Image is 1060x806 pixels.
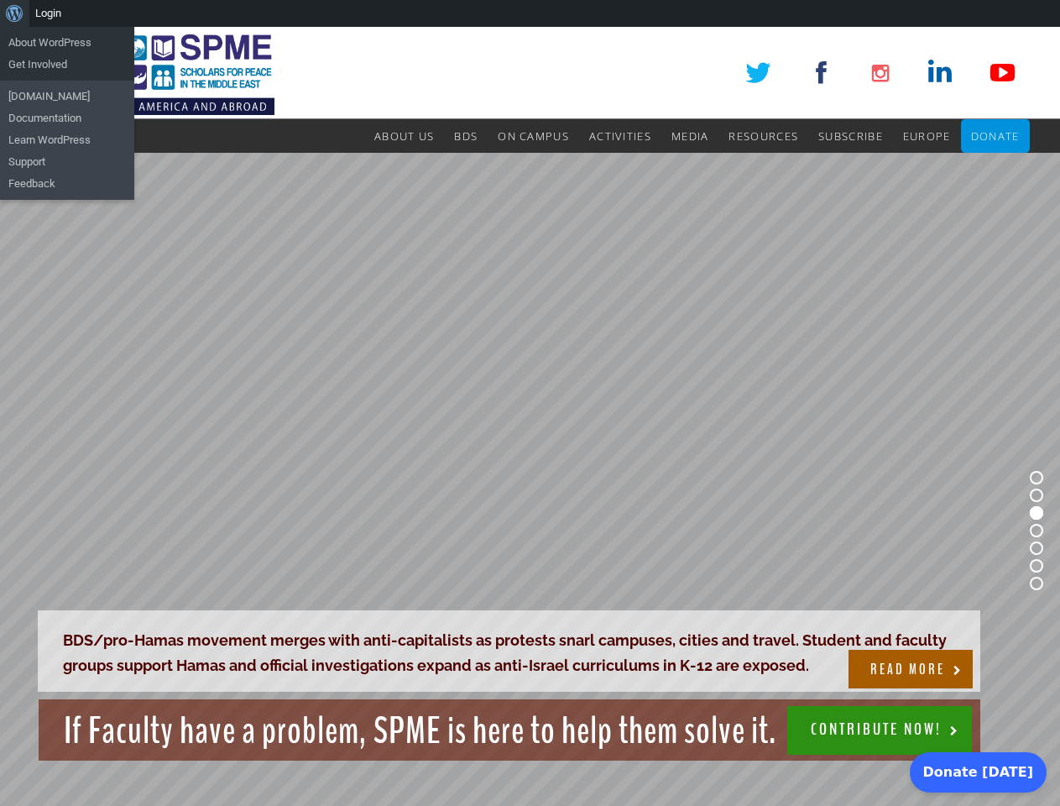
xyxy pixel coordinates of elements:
[498,128,569,144] span: On Campus
[454,128,478,144] span: BDS
[671,119,709,153] a: Media
[818,119,883,153] a: Subscribe
[728,128,798,144] span: Resources
[589,128,651,144] span: Activities
[849,650,973,688] a: READ MORE
[971,119,1020,153] a: Donate
[374,128,434,144] span: About Us
[671,128,709,144] span: Media
[818,128,883,144] span: Subscribe
[498,119,569,153] a: On Campus
[39,699,980,761] rs-layer: If Faculty have a problem, SPME is here to help them solve it.
[589,119,651,153] a: Activities
[787,706,972,755] a: CONTRIBUTE NOW!
[903,119,951,153] a: Europe
[374,119,434,153] a: About Us
[38,610,980,692] rs-layer: BDS/pro-Hamas movement merges with anti-capitalists as protests snarl campuses, cities and travel...
[971,128,1020,144] span: Donate
[903,128,951,144] span: Europe
[728,119,798,153] a: Resources
[454,119,478,153] a: BDS
[31,27,274,119] img: SPME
